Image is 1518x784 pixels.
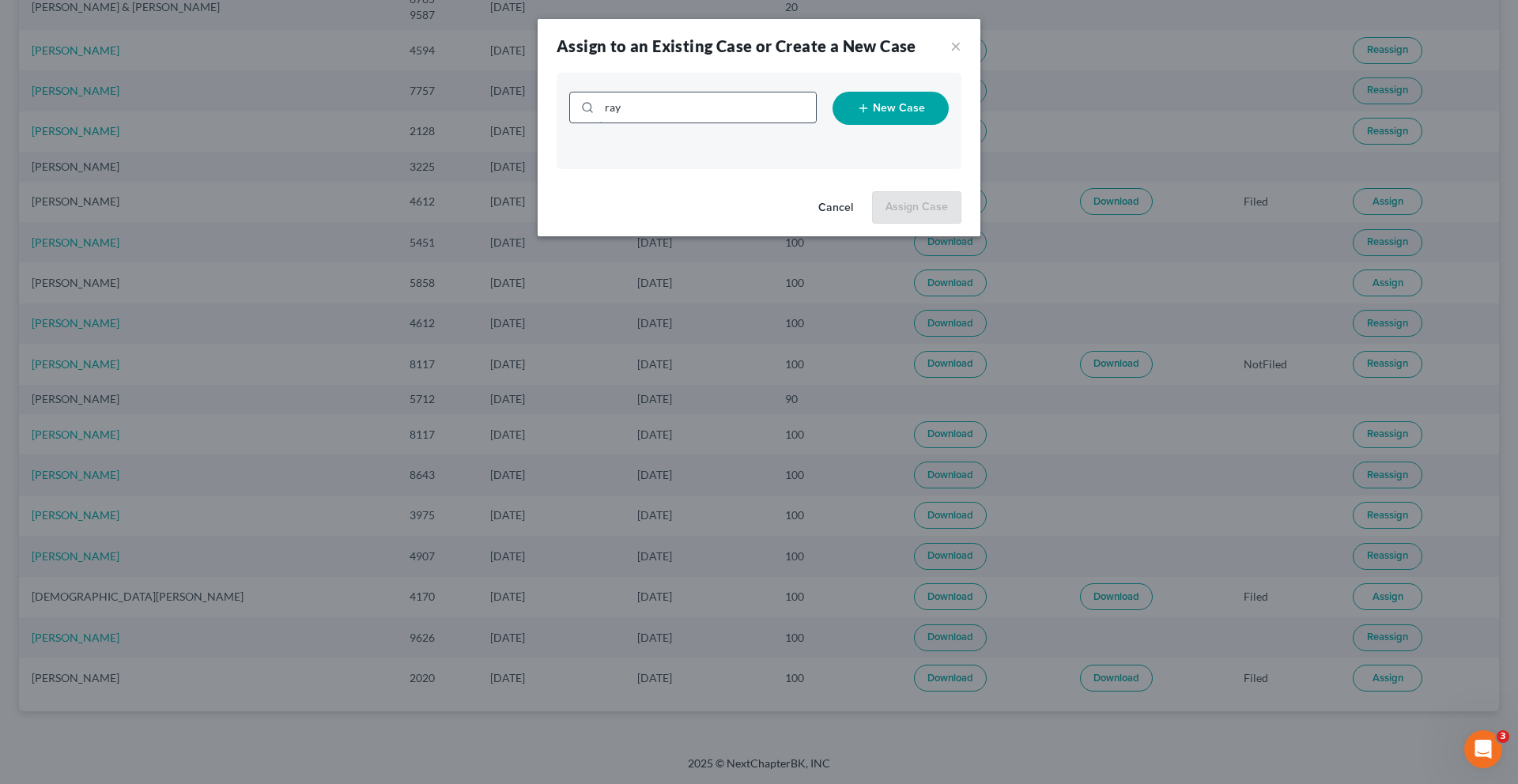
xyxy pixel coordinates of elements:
button: × [950,36,961,55]
input: Search Cases... [599,92,816,122]
button: Assign Case [872,191,961,224]
button: New Case [833,92,949,125]
span: 3 [1497,730,1509,743]
button: Cancel [806,193,866,224]
strong: Assign to an Existing Case or Create a New Case [557,36,916,55]
iframe: Intercom live chat [1464,730,1502,768]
